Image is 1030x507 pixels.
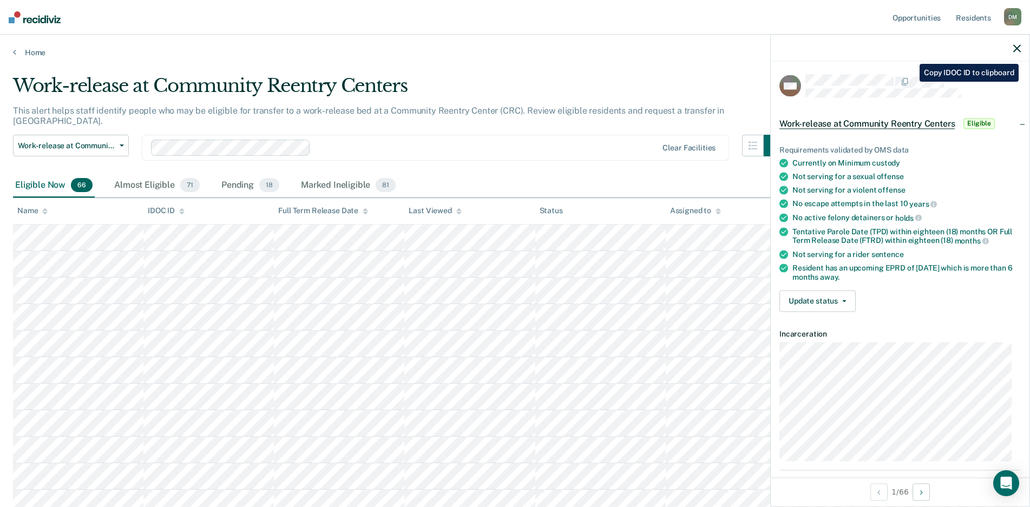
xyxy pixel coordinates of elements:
[148,206,185,215] div: IDOC ID
[872,159,900,167] span: custody
[540,206,563,215] div: Status
[909,200,937,208] span: years
[18,141,115,150] span: Work-release at Community Reentry Centers
[278,206,368,215] div: Full Term Release Date
[820,272,839,281] span: away.
[792,172,1021,181] div: Not serving for a sexual
[13,174,95,197] div: Eligible Now
[771,477,1029,506] div: 1 / 66
[792,227,1021,245] div: Tentative Parole Date (TPD) within eighteen (18) months OR Full Term Release Date (FTRD) within e...
[871,250,904,259] span: sentence
[13,75,785,106] div: Work-release at Community Reentry Centers
[779,118,955,129] span: Work-release at Community Reentry Centers
[792,264,1021,282] div: Resident has an upcoming EPRD of [DATE] which is more than 6 months
[17,206,48,215] div: Name
[792,250,1021,259] div: Not serving for a rider
[895,213,922,222] span: holds
[878,186,905,194] span: offense
[299,174,398,197] div: Marked Ineligible
[1004,8,1021,25] div: D M
[993,470,1019,496] div: Open Intercom Messenger
[13,106,724,126] p: This alert helps staff identify people who may be eligible for transfer to a work-release bed at ...
[792,213,1021,223] div: No active felony detainers or
[963,118,994,129] span: Eligible
[662,143,716,153] div: Clear facilities
[112,174,202,197] div: Almost Eligible
[13,48,1017,57] a: Home
[409,206,461,215] div: Last Viewed
[71,178,93,192] span: 66
[219,174,281,197] div: Pending
[792,186,1021,195] div: Not serving for a violent
[779,329,1021,338] dt: Incarceration
[955,236,989,245] span: months
[792,159,1021,168] div: Currently on Minimum
[259,178,279,192] span: 18
[670,206,721,215] div: Assigned to
[779,145,1021,154] div: Requirements validated by OMS data
[877,172,904,181] span: offense
[792,199,1021,209] div: No escape attempts in the last 10
[913,483,930,501] button: Next Opportunity
[9,11,61,23] img: Recidiviz
[376,178,396,192] span: 81
[771,106,1029,141] div: Work-release at Community Reentry CentersEligible
[779,290,856,312] button: Update status
[870,483,888,501] button: Previous Opportunity
[180,178,200,192] span: 71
